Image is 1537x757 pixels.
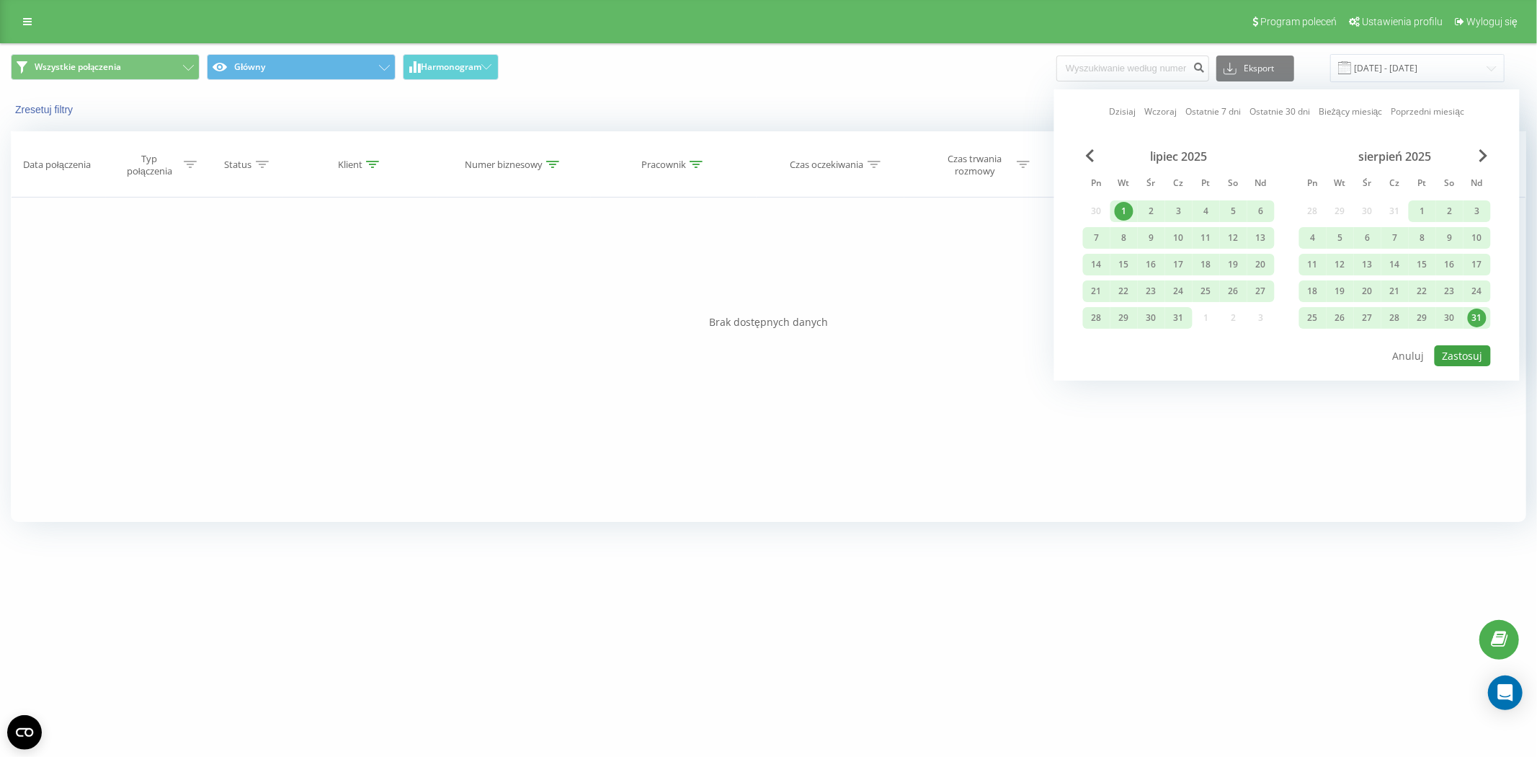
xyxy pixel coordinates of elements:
[465,159,543,171] div: Numer biznesowy
[1357,174,1378,195] abbr: środa
[1056,56,1209,81] input: Wyszukiwanie według numeru
[1115,255,1133,274] div: 15
[1142,309,1161,327] div: 30
[1299,254,1327,275] div: pon 11 sie 2025
[1252,255,1270,274] div: 20
[1165,307,1193,329] div: czw 31 lip 2025
[1436,280,1464,302] div: sob 23 sie 2025
[1165,280,1193,302] div: czw 24 lip 2025
[1409,254,1436,275] div: pt 15 sie 2025
[1327,254,1354,275] div: wt 12 sie 2025
[1436,307,1464,329] div: sob 30 sie 2025
[1386,282,1404,301] div: 21
[11,103,80,116] button: Zresetuj filtry
[1440,282,1459,301] div: 23
[1165,200,1193,222] div: czw 3 lip 2025
[1193,254,1220,275] div: pt 18 lip 2025
[11,54,200,80] button: Wszystkie połączenia
[1249,105,1310,118] a: Ostatnie 30 dni
[1466,174,1488,195] abbr: niedziela
[1224,229,1243,247] div: 12
[1302,174,1324,195] abbr: poniedziałek
[1083,280,1110,302] div: pon 21 lip 2025
[1168,174,1190,195] abbr: czwartek
[1381,227,1409,249] div: czw 7 sie 2025
[23,159,91,171] div: Data połączenia
[1110,227,1138,249] div: wt 8 lip 2025
[1331,255,1350,274] div: 12
[1197,202,1216,221] div: 4
[1440,309,1459,327] div: 30
[1087,255,1106,274] div: 14
[1141,174,1162,195] abbr: środa
[1440,229,1459,247] div: 9
[207,54,396,80] button: Główny
[1087,282,1106,301] div: 21
[1362,16,1443,27] span: Ustawienia profilu
[1413,229,1432,247] div: 8
[119,153,180,177] div: Typ połączenia
[1381,254,1409,275] div: czw 14 sie 2025
[1354,307,1381,329] div: śr 27 sie 2025
[1358,255,1377,274] div: 13
[1195,174,1217,195] abbr: piątek
[1436,254,1464,275] div: sob 16 sie 2025
[1436,227,1464,249] div: sob 9 sie 2025
[1110,254,1138,275] div: wt 15 lip 2025
[1252,282,1270,301] div: 27
[1247,280,1275,302] div: ndz 27 lip 2025
[1327,280,1354,302] div: wt 19 sie 2025
[1468,309,1487,327] div: 31
[1331,229,1350,247] div: 5
[1327,227,1354,249] div: wt 5 sie 2025
[1464,254,1491,275] div: ndz 17 sie 2025
[1115,229,1133,247] div: 8
[1331,309,1350,327] div: 26
[1468,255,1487,274] div: 17
[1144,105,1177,118] a: Wczoraj
[641,159,686,171] div: Pracownik
[1087,229,1106,247] div: 7
[1358,309,1377,327] div: 27
[1354,227,1381,249] div: śr 6 sie 2025
[11,315,1526,329] div: Brak dostępnych danych
[338,159,362,171] div: Klient
[1197,282,1216,301] div: 25
[1381,280,1409,302] div: czw 21 sie 2025
[1197,255,1216,274] div: 18
[1250,174,1272,195] abbr: niedziela
[1331,282,1350,301] div: 19
[7,715,42,750] button: Open CMP widget
[1384,174,1406,195] abbr: czwartek
[1247,254,1275,275] div: ndz 20 lip 2025
[1440,202,1459,221] div: 2
[1170,255,1188,274] div: 17
[1220,200,1247,222] div: sob 5 lip 2025
[1086,149,1095,162] span: Previous Month
[1299,227,1327,249] div: pon 4 sie 2025
[1304,282,1322,301] div: 18
[1464,200,1491,222] div: ndz 3 sie 2025
[1436,200,1464,222] div: sob 2 sie 2025
[1247,227,1275,249] div: ndz 13 lip 2025
[1223,174,1244,195] abbr: sobota
[1468,282,1487,301] div: 24
[1224,282,1243,301] div: 26
[1409,307,1436,329] div: pt 29 sie 2025
[1304,229,1322,247] div: 4
[1412,174,1433,195] abbr: piątek
[1138,280,1165,302] div: śr 23 lip 2025
[1197,229,1216,247] div: 11
[1224,255,1243,274] div: 19
[225,159,252,171] div: Status
[1391,105,1464,118] a: Poprzedni miesiąc
[1138,307,1165,329] div: śr 30 lip 2025
[1142,282,1161,301] div: 23
[421,62,481,72] span: Harmonogram
[1138,254,1165,275] div: śr 16 lip 2025
[1439,174,1461,195] abbr: sobota
[1110,307,1138,329] div: wt 29 lip 2025
[1142,202,1161,221] div: 2
[35,61,121,73] span: Wszystkie połączenia
[1466,16,1518,27] span: Wyloguj się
